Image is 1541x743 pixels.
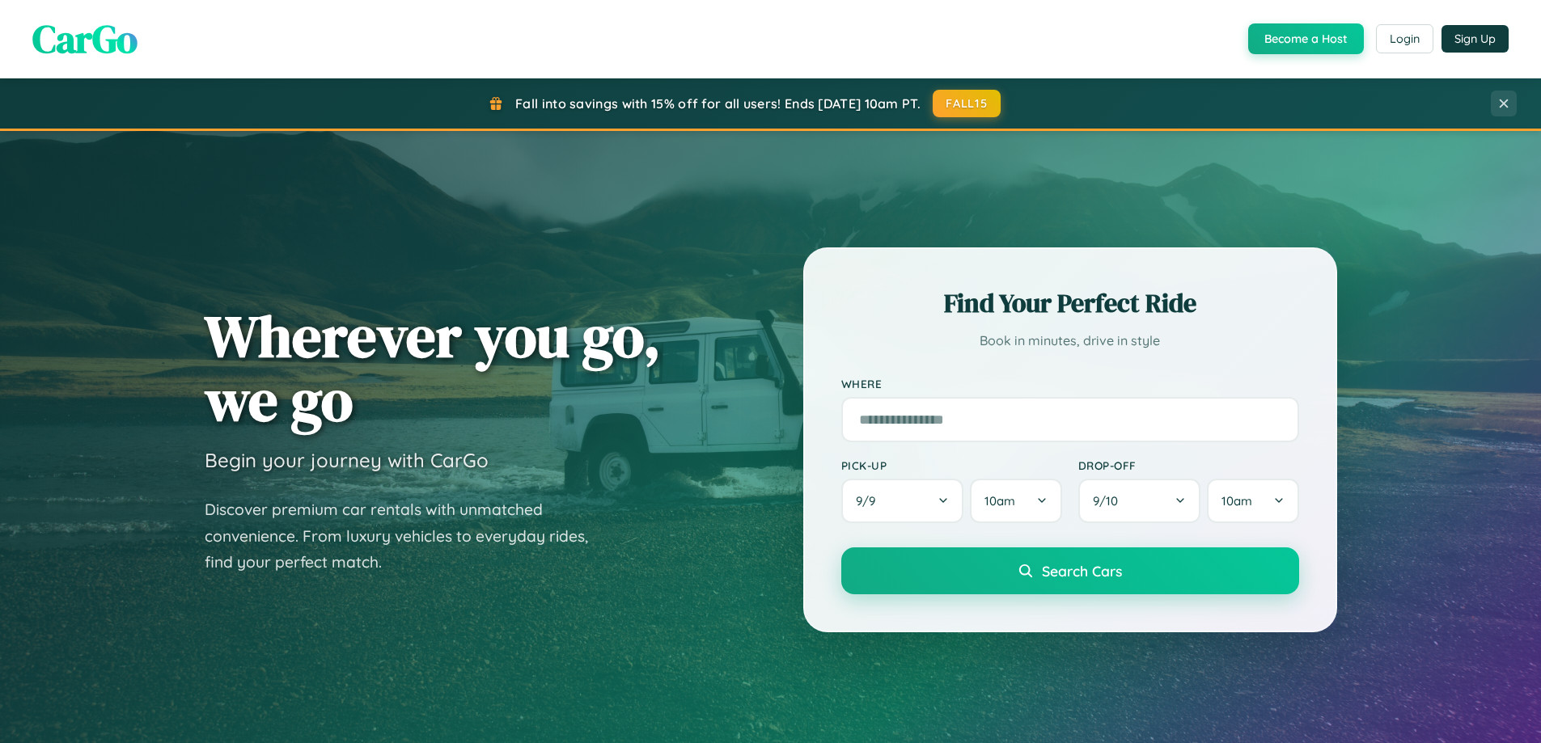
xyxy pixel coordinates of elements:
[205,496,609,576] p: Discover premium car rentals with unmatched convenience. From luxury vehicles to everyday rides, ...
[841,458,1062,472] label: Pick-up
[841,479,964,523] button: 9/9
[205,304,661,432] h1: Wherever you go, we go
[841,547,1299,594] button: Search Cars
[1207,479,1298,523] button: 10am
[856,493,883,509] span: 9 / 9
[984,493,1015,509] span: 10am
[1376,24,1433,53] button: Login
[205,448,489,472] h3: Begin your journey with CarGo
[515,95,921,112] span: Fall into savings with 15% off for all users! Ends [DATE] 10am PT.
[1442,25,1509,53] button: Sign Up
[1078,458,1299,472] label: Drop-off
[933,90,1001,117] button: FALL15
[1093,493,1126,509] span: 9 / 10
[841,377,1299,390] label: Where
[1221,493,1252,509] span: 10am
[970,479,1061,523] button: 10am
[841,285,1299,321] h2: Find Your Perfect Ride
[1248,23,1364,54] button: Become a Host
[841,329,1299,353] p: Book in minutes, drive in style
[1078,479,1201,523] button: 9/10
[32,12,138,65] span: CarGo
[1042,562,1122,580] span: Search Cars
